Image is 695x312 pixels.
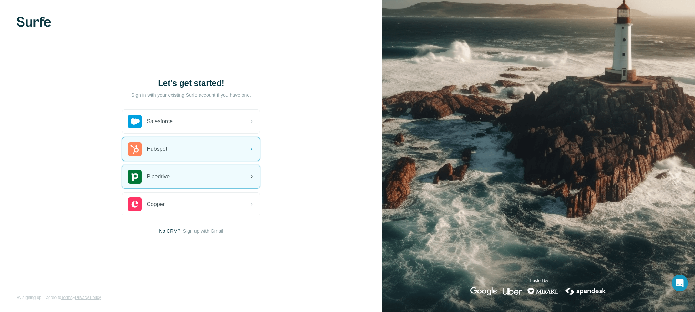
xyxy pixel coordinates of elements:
[128,115,142,128] img: salesforce's logo
[75,295,101,300] a: Privacy Policy
[147,117,173,126] span: Salesforce
[527,287,559,295] img: mirakl's logo
[128,197,142,211] img: copper's logo
[147,173,170,181] span: Pipedrive
[128,142,142,156] img: hubspot's logo
[159,227,180,234] span: No CRM?
[128,170,142,184] img: pipedrive's logo
[147,145,167,153] span: Hubspot
[470,287,497,295] img: google's logo
[564,287,607,295] img: spendesk's logo
[503,287,522,295] img: uber's logo
[131,91,251,98] p: Sign in with your existing Surfe account if you have one.
[122,78,260,89] h1: Let’s get started!
[672,275,688,291] div: Open Intercom Messenger
[17,294,101,301] span: By signing up, I agree to &
[61,295,72,300] a: Terms
[17,17,51,27] img: Surfe's logo
[529,277,548,284] p: Trusted by
[183,227,223,234] button: Sign up with Gmail
[147,200,164,208] span: Copper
